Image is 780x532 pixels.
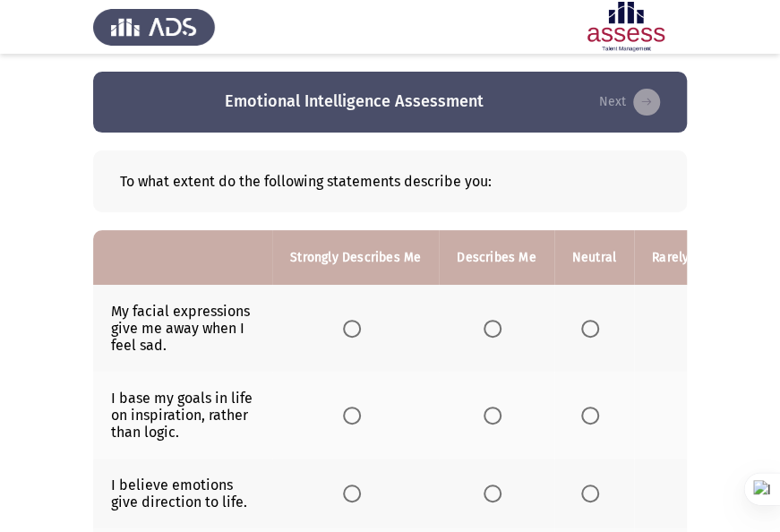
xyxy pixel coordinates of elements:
img: Assessment logo of Emotional Intelligence Assessment [565,2,687,52]
th: Neutral [554,230,634,285]
mat-radio-group: Select an option [581,406,606,423]
img: Assess Talent Management logo [93,2,215,52]
div: To what extent do the following statements describe you: [93,150,687,212]
th: Describes Me [439,230,553,285]
th: Strongly Describes Me [272,230,439,285]
button: check the missing [594,88,665,116]
td: I believe emotions give direction to life. [93,459,272,528]
td: My facial expressions give me away when I feel sad. [93,285,272,372]
mat-radio-group: Select an option [484,319,509,336]
mat-radio-group: Select an option [581,319,606,336]
mat-radio-group: Select an option [343,406,368,423]
mat-radio-group: Select an option [343,485,368,502]
mat-radio-group: Select an option [484,406,509,423]
mat-radio-group: Select an option [484,485,509,502]
td: I base my goals in life on inspiration, rather than logic. [93,372,272,459]
h3: Emotional Intelligence Assessment [225,90,484,113]
mat-radio-group: Select an option [343,319,368,336]
mat-radio-group: Select an option [581,485,606,502]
